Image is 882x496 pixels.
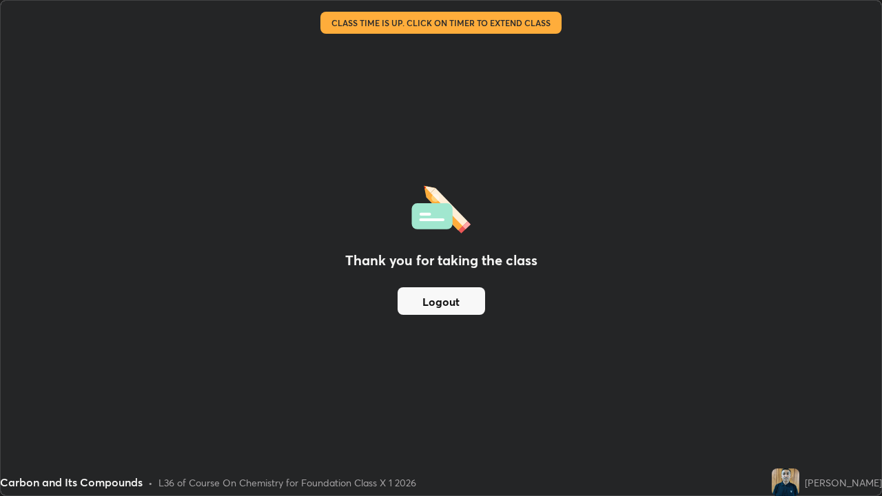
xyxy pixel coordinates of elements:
div: [PERSON_NAME] [805,475,882,490]
button: Logout [398,287,485,315]
img: d0b5cc1278f24c2db59d0c69d4b1a47b.jpg [772,468,799,496]
img: offlineFeedback.1438e8b3.svg [411,181,471,234]
div: L36 of Course On Chemistry for Foundation Class X 1 2026 [158,475,416,490]
h2: Thank you for taking the class [345,250,537,271]
div: • [148,475,153,490]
